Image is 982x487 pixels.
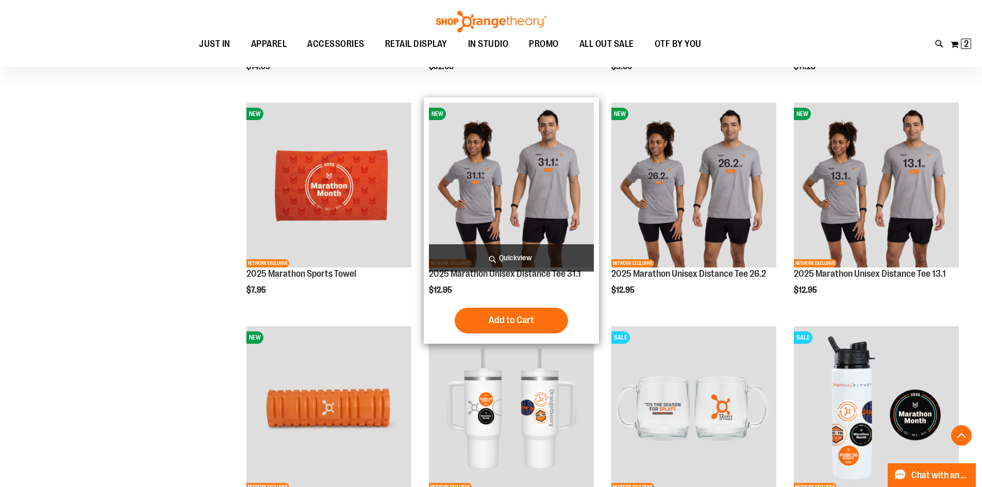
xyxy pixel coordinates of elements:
span: NETWORK EXCLUSIVE [611,259,654,267]
span: NEW [246,331,263,344]
span: PROMO [529,32,559,56]
span: $12.95 [611,286,636,295]
span: SALE [794,331,812,344]
img: 2025 Marathon Unisex Distance Tee 31.1 [429,103,594,267]
div: product [241,97,417,321]
a: 2025 Marathon Unisex Distance Tee 26.2 [611,268,766,279]
span: NEW [429,108,446,120]
img: 2025 Marathon Unisex Distance Tee 26.2 [611,103,776,267]
span: Chat with an Expert [911,471,970,480]
img: 2025 Marathon Sports Towel [246,103,411,267]
button: Back To Top [951,425,972,446]
a: Quickview [429,244,594,272]
span: OTF BY YOU [655,32,702,56]
span: NEW [611,108,628,120]
span: $12.95 [794,286,819,295]
a: 2025 Marathon Sports Towel [246,268,356,279]
span: 2 [964,39,969,49]
div: product [424,97,599,344]
span: JUST IN [199,32,230,56]
span: Add to Cart [489,314,534,326]
img: 2025 Marathon Unisex Distance Tee 13.1 [794,103,959,267]
span: $7.95 [246,286,268,295]
span: RETAIL DISPLAY [385,32,447,56]
a: 2025 Marathon Sports TowelNEWNETWORK EXCLUSIVE [246,103,411,269]
button: Add to Cart [455,308,568,333]
div: product [789,97,964,321]
button: Chat with an Expert [888,463,976,487]
a: 2025 Marathon Unisex Distance Tee 31.1NEWNETWORK EXCLUSIVE [429,103,594,269]
span: APPAREL [251,32,287,56]
span: NEW [246,108,263,120]
span: IN STUDIO [468,32,509,56]
a: 2025 Marathon Unisex Distance Tee 26.2NEWNETWORK EXCLUSIVE [611,103,776,269]
span: ALL OUT SALE [579,32,634,56]
a: 2025 Marathon Unisex Distance Tee 13.1NEWNETWORK EXCLUSIVE [794,103,959,269]
span: NETWORK EXCLUSIVE [246,259,289,267]
a: 2025 Marathon Unisex Distance Tee 31.1 [429,268,581,279]
img: Shop Orangetheory [435,11,548,32]
a: 2025 Marathon Unisex Distance Tee 13.1 [794,268,946,279]
span: NETWORK EXCLUSIVE [794,259,837,267]
span: NEW [794,108,811,120]
span: $12.95 [429,286,454,295]
div: product [606,97,781,321]
span: ACCESSORIES [307,32,364,56]
span: SALE [611,331,630,344]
